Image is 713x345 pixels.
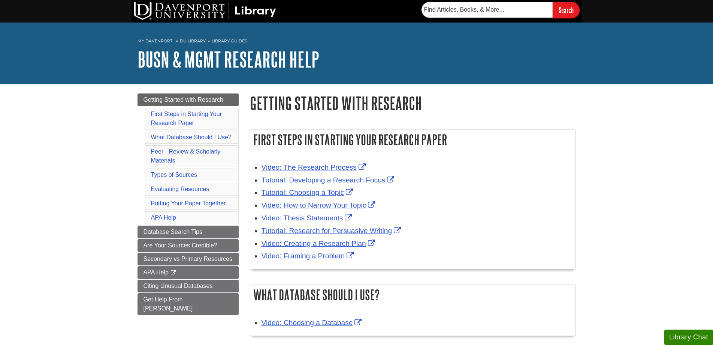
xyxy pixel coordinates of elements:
span: Citing Unusual Databases [143,283,213,289]
span: Getting Started with Research [143,96,223,103]
a: My Davenport [138,38,172,44]
a: Citing Unusual Databases [138,280,239,292]
span: Are Your Sources Credible? [143,242,217,249]
a: DU Library [180,38,206,44]
a: Link opens in new window [262,176,396,184]
h2: What Database Should I Use? [250,285,575,305]
nav: breadcrumb [138,36,576,48]
a: Link opens in new window [262,188,355,196]
a: What Database Should I Use? [151,134,232,140]
a: APA Help [151,214,176,221]
div: Guide Page Menu [138,93,239,315]
a: Secondary vs Primary Resources [138,253,239,265]
a: Types of Sources [151,172,197,178]
span: Get Help From [PERSON_NAME] [143,296,193,312]
input: Search [553,2,580,18]
a: Link opens in new window [262,319,364,327]
a: Putting Your Paper Together [151,200,226,206]
a: Link opens in new window [262,163,368,171]
a: Get Help From [PERSON_NAME] [138,293,239,315]
a: Peer - Review & Scholarly Materials [151,148,221,164]
input: Find Articles, Books, & More... [422,2,553,18]
button: Library Chat [664,330,713,345]
a: Link opens in new window [262,240,377,247]
h2: First Steps in Starting Your Research Paper [250,130,575,150]
span: Secondary vs Primary Resources [143,256,232,262]
img: DU Library [134,2,276,20]
a: BUSN & MGMT Research Help [138,48,319,71]
span: Database Search Tips [143,229,202,235]
a: Link opens in new window [262,227,403,235]
a: Database Search Tips [138,226,239,238]
a: Are Your Sources Credible? [138,239,239,252]
i: This link opens in a new window [170,270,176,275]
h1: Getting Started with Research [250,93,576,113]
a: Link opens in new window [262,252,356,260]
a: Link opens in new window [262,214,354,222]
a: Getting Started with Research [138,93,239,106]
a: Link opens in new window [262,201,377,209]
span: APA Help [143,269,169,276]
form: Searches DU Library's articles, books, and more [422,2,580,18]
a: Library Guides [212,38,247,44]
a: Evaluating Resources [151,186,209,192]
a: First Steps in Starting Your Research Paper [151,111,222,126]
a: APA Help [138,266,239,279]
